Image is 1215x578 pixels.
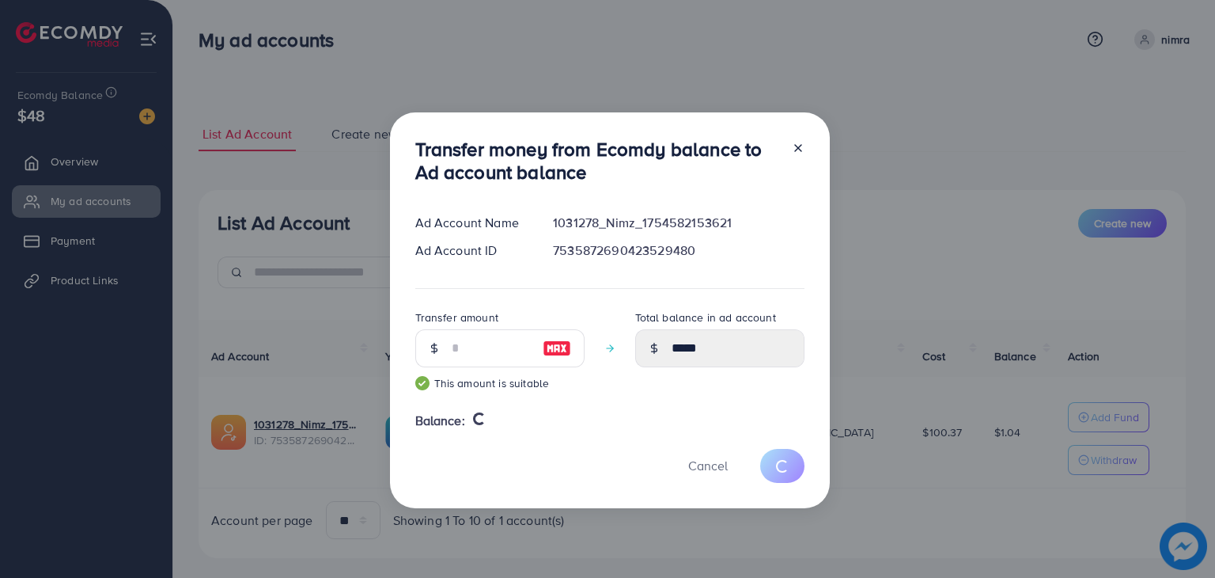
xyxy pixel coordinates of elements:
[540,214,816,232] div: 1031278_Nimz_1754582153621
[543,339,571,358] img: image
[415,310,498,325] label: Transfer amount
[540,241,816,260] div: 7535872690423529480
[415,412,465,430] span: Balance:
[415,138,779,184] h3: Transfer money from Ecomdy balance to Ad account balance
[635,310,776,325] label: Total balance in ad account
[403,241,541,260] div: Ad Account ID
[668,449,748,483] button: Cancel
[415,375,585,391] small: This amount is suitable
[403,214,541,232] div: Ad Account Name
[688,457,728,474] span: Cancel
[415,376,430,390] img: guide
